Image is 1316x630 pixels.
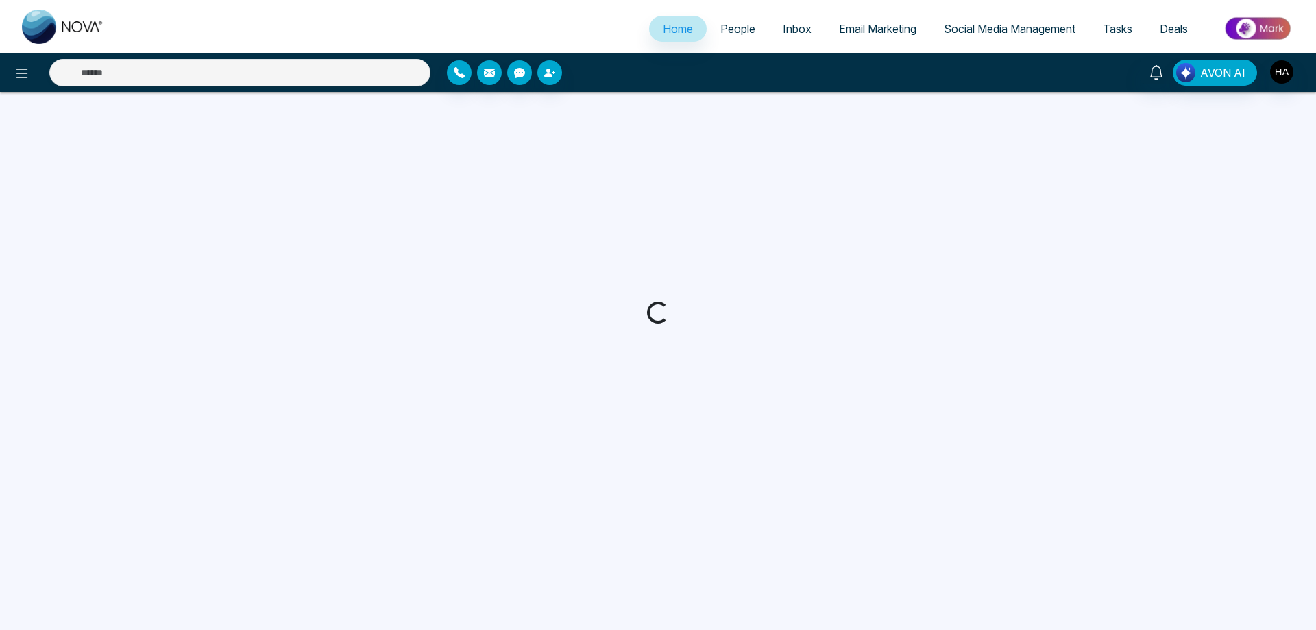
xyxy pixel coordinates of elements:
[707,16,769,42] a: People
[769,16,825,42] a: Inbox
[930,16,1089,42] a: Social Media Management
[839,22,916,36] span: Email Marketing
[663,22,693,36] span: Home
[783,22,812,36] span: Inbox
[1173,60,1257,86] button: AVON AI
[720,22,755,36] span: People
[1208,13,1308,44] img: Market-place.gif
[1089,16,1146,42] a: Tasks
[1176,63,1195,82] img: Lead Flow
[1200,64,1245,81] span: AVON AI
[1146,16,1202,42] a: Deals
[1160,22,1188,36] span: Deals
[1270,60,1293,84] img: User Avatar
[825,16,930,42] a: Email Marketing
[1103,22,1132,36] span: Tasks
[22,10,104,44] img: Nova CRM Logo
[649,16,707,42] a: Home
[944,22,1075,36] span: Social Media Management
